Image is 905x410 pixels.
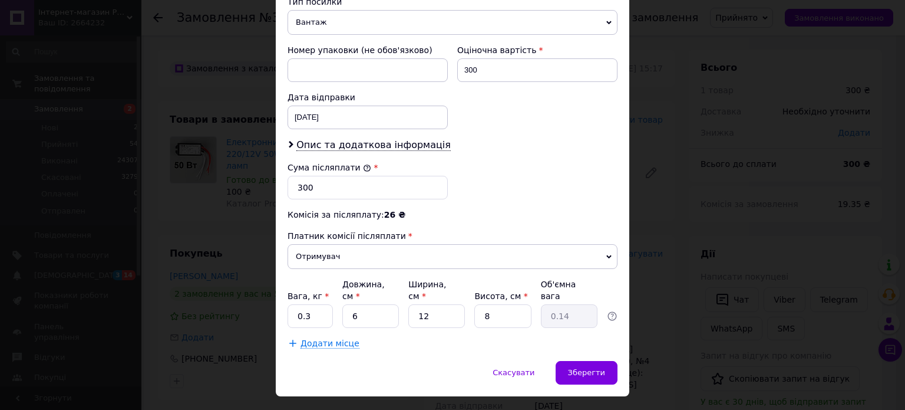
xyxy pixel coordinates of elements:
[288,291,329,301] label: Вага, кг
[288,231,406,241] span: Платник комісії післяплати
[288,44,448,56] div: Номер упаковки (не обов'язково)
[493,368,534,377] span: Скасувати
[408,280,446,301] label: Ширина, см
[288,91,448,103] div: Дата відправки
[300,339,359,349] span: Додати місце
[296,139,451,151] span: Опис та додаткова інформація
[288,244,617,269] span: Отримувач
[541,278,597,302] div: Об'ємна вага
[384,210,405,219] span: 26 ₴
[288,209,617,221] div: Комісія за післяплату:
[288,163,371,172] label: Сума післяплати
[474,291,527,301] label: Висота, см
[568,368,605,377] span: Зберегти
[342,280,385,301] label: Довжина, см
[457,44,617,56] div: Оціночна вартість
[288,10,617,35] span: Вантаж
